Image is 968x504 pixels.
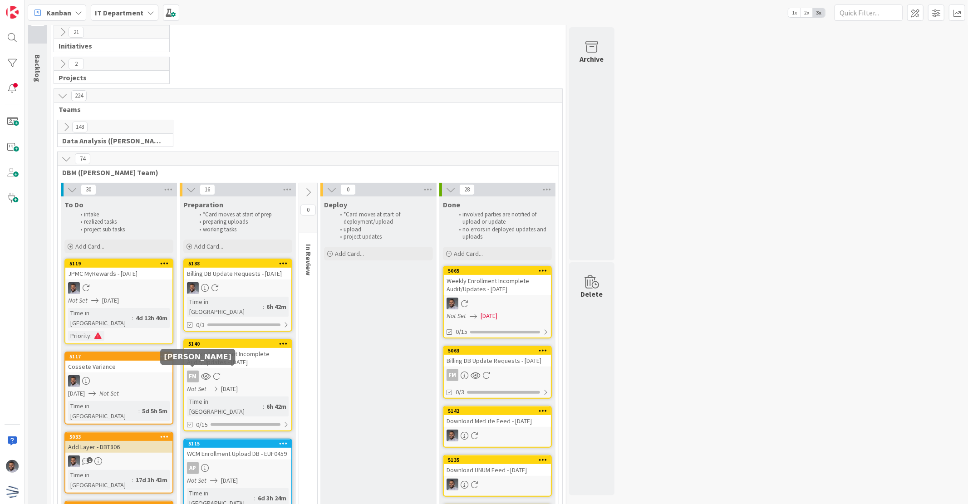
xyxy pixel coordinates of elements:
img: FS [6,460,19,473]
div: 5142 [448,408,551,414]
span: 0 [300,205,316,215]
div: Time in [GEOGRAPHIC_DATA] [68,401,138,421]
img: FS [187,282,199,294]
div: 6h 42m [264,302,289,312]
i: Not Set [99,389,119,397]
span: 2 [69,59,84,69]
span: : [138,406,140,416]
div: 5063 [448,347,551,354]
div: 4d 12h 40m [133,313,170,323]
div: Delete [581,289,603,299]
i: Not Set [187,476,206,484]
div: FS [444,298,551,309]
span: 1x [788,8,801,17]
span: [DATE] [221,384,238,394]
img: avatar [6,485,19,498]
div: 5135Download UNUM Feed - [DATE] [444,456,551,476]
div: 5119 [69,260,172,267]
div: 5138 [184,259,291,268]
span: [DATE] [68,389,85,398]
img: Visit kanbanzone.com [6,6,19,19]
li: intake [75,211,172,218]
a: 5135Download UNUM Feed - [DATE]FS [443,455,552,497]
div: FM [447,369,458,381]
li: working tasks [194,226,291,233]
span: 30 [81,184,96,195]
div: 5033Add Layer - DBT806 [65,433,172,453]
span: To Do [64,200,84,209]
div: 5119JPMC MyRewards - [DATE] [65,259,172,279]
div: FM [444,369,551,381]
span: : [90,331,92,341]
span: 0/15 [196,420,208,430]
div: 5065 [448,268,551,274]
div: 5142 [444,407,551,415]
span: : [132,313,133,323]
div: 6d 3h 24m [256,493,289,503]
div: Archive [580,54,604,64]
span: Add Card... [335,250,364,258]
a: 5033Add Layer - DBT806FSTime in [GEOGRAPHIC_DATA]:17d 3h 43m [64,432,173,494]
span: 0/3 [456,387,464,397]
span: 0 [340,184,356,195]
div: 5d 5h 5m [140,406,170,416]
div: Time in [GEOGRAPHIC_DATA] [68,470,132,490]
div: 5119 [65,259,172,268]
span: 28 [459,184,475,195]
span: 0/15 [456,327,467,337]
div: WCM Enrollment Upload DB - EUF0459 [184,448,291,460]
div: Priority [68,331,90,341]
div: FS [65,455,172,467]
div: FM [187,371,199,382]
span: Done [443,200,460,209]
span: Backlog [33,54,42,82]
div: Time in [GEOGRAPHIC_DATA] [187,297,263,317]
span: 21 [69,27,84,38]
div: 5115 [184,440,291,448]
div: Cossete Variance [65,361,172,372]
span: 1 [87,457,93,463]
span: [DATE] [102,296,119,305]
span: Deploy [324,200,347,209]
i: Not Set [187,385,206,393]
span: DBM (David Team) [62,168,547,177]
li: *Card moves at start of deployment/upload [335,211,432,226]
i: Not Set [447,312,466,320]
div: FS [65,375,172,387]
span: Add Card... [75,242,104,250]
div: FS [444,479,551,490]
div: 5135 [444,456,551,464]
a: 5117Cossete VarianceFS[DATE]Not SetTime in [GEOGRAPHIC_DATA]:5d 5h 5m [64,352,173,425]
span: 224 [71,90,87,101]
i: Not Set [68,296,88,304]
img: FS [447,479,458,490]
div: FS [184,282,291,294]
a: 5119JPMC MyRewards - [DATE]FSNot Set[DATE]Time in [GEOGRAPHIC_DATA]:4d 12h 40mPriority: [64,259,173,344]
div: 5138 [188,260,291,267]
div: 5142Download MetLife Feed - [DATE] [444,407,551,427]
div: 5117Cossete Variance [65,352,172,372]
h5: [PERSON_NAME] [164,352,231,361]
b: IT Department [95,8,143,17]
div: Time in [GEOGRAPHIC_DATA] [187,396,263,416]
span: Data Analysis (Carin Team) [62,136,162,145]
img: FS [447,298,458,309]
div: Billing DB Update Requests - [DATE] [444,355,551,367]
li: realized tasks [75,218,172,225]
span: Add Card... [454,250,483,258]
span: : [263,401,264,411]
a: 5140Weekly Enrollment Incomplete Audit/Updates - [DATE]FMNot Set[DATE]Time in [GEOGRAPHIC_DATA]:6... [183,339,292,431]
li: no errors in deployed updates and uploads [454,226,550,241]
li: project sub tasks [75,226,172,233]
span: 74 [75,153,90,164]
div: Time in [GEOGRAPHIC_DATA] [68,308,132,328]
div: 5140 [184,340,291,348]
div: 5138Billing DB Update Requests - [DATE] [184,259,291,279]
li: *Card moves at start of prep [194,211,291,218]
div: JPMC MyRewards - [DATE] [65,268,172,279]
div: FS [65,282,172,294]
div: Weekly Enrollment Incomplete Audit/Updates - [DATE] [444,275,551,295]
div: 5117 [69,353,172,360]
div: FM [184,371,291,382]
span: 148 [72,122,88,132]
